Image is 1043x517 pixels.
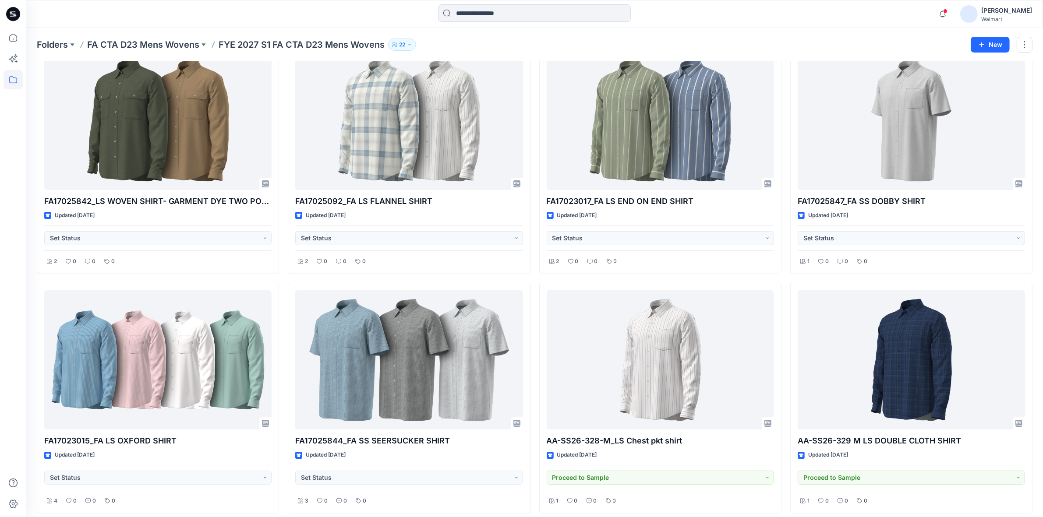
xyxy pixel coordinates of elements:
[864,257,867,266] p: 0
[73,496,77,506] p: 0
[55,211,95,220] p: Updated [DATE]
[825,496,829,506] p: 0
[87,39,199,51] a: FA CTA D23 Mens Wovens
[547,435,774,447] p: AA-SS26-328-M_LS Chest pkt shirt
[324,257,327,266] p: 0
[845,496,848,506] p: 0
[44,290,272,429] a: FA17023015_FA LS OXFORD SHIRT
[54,257,57,266] p: 2
[111,257,115,266] p: 0
[825,257,829,266] p: 0
[798,195,1025,208] p: FA17025847_FA SS DOBBY SHIRT
[363,496,366,506] p: 0
[295,290,523,429] a: FA17025844_FA SS SEERSUCKER SHIRT
[306,211,346,220] p: Updated [DATE]
[557,450,597,460] p: Updated [DATE]
[295,435,523,447] p: FA17025844_FA SS SEERSUCKER SHIRT
[556,496,559,506] p: 1
[55,450,95,460] p: Updated [DATE]
[44,435,272,447] p: FA17023015_FA LS OXFORD SHIRT
[362,257,366,266] p: 0
[613,496,616,506] p: 0
[556,257,559,266] p: 2
[981,5,1032,16] div: [PERSON_NAME]
[574,496,578,506] p: 0
[594,257,598,266] p: 0
[219,39,385,51] p: FYE 2027 S1 FA CTA D23 Mens Wovens
[37,39,68,51] a: Folders
[798,51,1025,190] a: FA17025847_FA SS DOBBY SHIRT
[295,51,523,190] a: FA17025092_FA LS FLANNEL SHIRT
[547,290,774,429] a: AA-SS26-328-M_LS Chest pkt shirt
[798,435,1025,447] p: AA-SS26-329 M LS DOUBLE CLOTH SHIRT
[614,257,617,266] p: 0
[388,39,416,51] button: 22
[960,5,978,23] img: avatar
[343,257,346,266] p: 0
[557,211,597,220] p: Updated [DATE]
[981,16,1032,22] div: Walmart
[547,195,774,208] p: FA17023017_FA LS END ON END SHIRT
[306,450,346,460] p: Updated [DATE]
[73,257,76,266] p: 0
[44,195,272,208] p: FA17025842_LS WOVEN SHIRT- GARMENT DYE TWO POCKET
[324,496,328,506] p: 0
[971,37,1010,53] button: New
[575,257,579,266] p: 0
[44,51,272,190] a: FA17025842_LS WOVEN SHIRT- GARMENT DYE TWO POCKET
[808,211,848,220] p: Updated [DATE]
[807,257,810,266] p: 1
[399,40,405,49] p: 22
[798,290,1025,429] a: AA-SS26-329 M LS DOUBLE CLOTH SHIRT
[54,496,57,506] p: 4
[547,51,774,190] a: FA17023017_FA LS END ON END SHIRT
[295,195,523,208] p: FA17025092_FA LS FLANNEL SHIRT
[92,496,96,506] p: 0
[343,496,347,506] p: 0
[305,496,308,506] p: 3
[305,257,308,266] p: 2
[864,496,867,506] p: 0
[808,450,848,460] p: Updated [DATE]
[594,496,597,506] p: 0
[112,496,115,506] p: 0
[845,257,848,266] p: 0
[92,257,95,266] p: 0
[807,496,810,506] p: 1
